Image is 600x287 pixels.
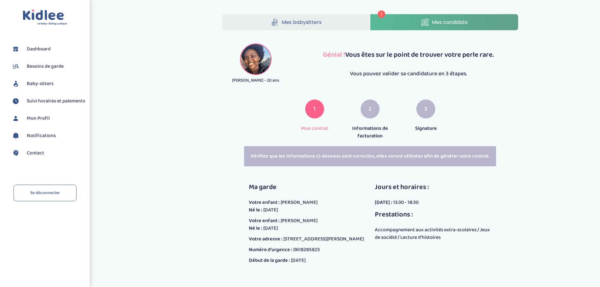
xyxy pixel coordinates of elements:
span: Baby-sitters [27,80,54,88]
span: Dashboard [27,45,51,53]
p: Signature [403,125,449,132]
a: Dashboard [11,44,85,54]
span: Votre adresse : [249,235,283,243]
span: [DATE] [263,224,278,232]
a: Notifications [11,131,85,141]
p: Jours et horaires : [375,182,491,192]
p: Vous pouvez valider sa candidature en 3 étapes. [299,70,518,78]
img: besoin.svg [11,62,20,71]
a: Baby-sitters [11,79,85,89]
p: Ma garde [249,182,364,192]
span: Numéro d'urgence : [249,246,292,254]
span: Début de la garde : [249,256,290,264]
span: Génial ! [323,49,345,60]
span: [DATE] [263,206,278,214]
span: 1 [313,105,316,114]
img: dashboard.svg [11,44,20,54]
span: 3 [424,105,427,114]
a: Se déconnecter [14,185,77,201]
span: Né le : [249,206,262,214]
a: Suivi horaires et paiements [11,96,85,106]
p: Informations de facturation [347,125,393,140]
span: Contact [27,149,44,157]
a: Contact [11,148,85,158]
a: Besoins de garde [11,62,85,71]
span: Besoins de garde [27,63,64,70]
div: Vérifiez que les informations ci-dessous sont correctes, elles seront utilisées afin de générer v... [244,146,496,166]
img: logo.svg [23,9,67,26]
span: [STREET_ADDRESS][PERSON_NAME] [283,235,364,243]
img: suivihoraire.svg [11,96,20,106]
p: [PERSON_NAME] - 20 ans [222,77,289,84]
a: Mon Profil [11,114,85,123]
span: Votre enfant : [249,198,280,206]
span: Mes candidats [432,18,468,26]
span: Mes babysitters [282,18,322,26]
p: Prestations : [375,210,491,220]
span: [PERSON_NAME] [281,217,318,225]
img: notification.svg [11,131,20,141]
span: Suivi horaires et paiements [27,97,85,105]
div: Accompagnement aux activités extra-scolaires / Jeux de société / Lecture d'histoires [375,226,491,241]
span: [DATE] [291,256,306,264]
img: babysitters.svg [11,79,20,89]
span: Mon Profil [27,115,50,122]
p: Mon contrat [291,125,338,132]
span: 0618285823 [293,246,320,254]
span: 13:30 - 18:30 [393,198,419,206]
span: [DATE] : [375,198,392,206]
a: Mes candidats [370,14,518,30]
a: Mes babysitters [222,14,370,30]
p: Vous êtes sur le point de trouver votre perle rare. [299,50,518,60]
span: 2 [369,105,372,114]
img: profil.svg [11,114,20,123]
span: 1 [378,10,385,18]
span: Né le : [249,224,262,232]
img: contact.svg [11,148,20,158]
span: Votre enfant : [249,217,280,225]
span: [PERSON_NAME] [281,198,318,206]
span: Notifications [27,132,56,140]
